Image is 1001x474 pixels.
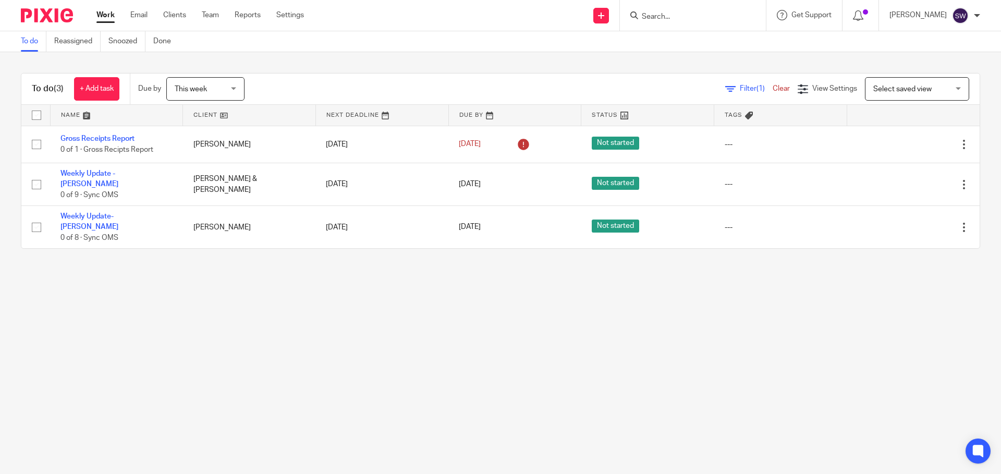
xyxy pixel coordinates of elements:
[641,13,735,22] input: Search
[60,135,135,142] a: Gross Receipts Report
[60,170,118,188] a: Weekly Update - [PERSON_NAME]
[873,86,932,93] span: Select saved view
[276,10,304,20] a: Settings
[108,31,145,52] a: Snoozed
[54,84,64,93] span: (3)
[592,220,639,233] span: Not started
[459,224,481,231] span: [DATE]
[235,10,261,20] a: Reports
[74,77,119,101] a: + Add task
[60,234,118,241] span: 0 of 8 · Sync OMS
[725,139,837,150] div: ---
[791,11,832,19] span: Get Support
[153,31,179,52] a: Done
[183,163,316,205] td: [PERSON_NAME] & [PERSON_NAME]
[889,10,947,20] p: [PERSON_NAME]
[21,31,46,52] a: To do
[32,83,64,94] h1: To do
[175,86,207,93] span: This week
[812,85,857,92] span: View Settings
[138,83,161,94] p: Due by
[459,141,481,148] span: [DATE]
[592,137,639,150] span: Not started
[21,8,73,22] img: Pixie
[60,213,118,230] a: Weekly Update- [PERSON_NAME]
[592,177,639,190] span: Not started
[725,112,742,118] span: Tags
[315,126,448,163] td: [DATE]
[54,31,101,52] a: Reassigned
[202,10,219,20] a: Team
[163,10,186,20] a: Clients
[725,179,837,189] div: ---
[96,10,115,20] a: Work
[183,126,316,163] td: [PERSON_NAME]
[725,222,837,233] div: ---
[773,85,790,92] a: Clear
[952,7,969,24] img: svg%3E
[756,85,765,92] span: (1)
[459,180,481,188] span: [DATE]
[130,10,148,20] a: Email
[315,206,448,249] td: [DATE]
[60,146,153,153] span: 0 of 1 · Gross Recipts Report
[315,163,448,205] td: [DATE]
[183,206,316,249] td: [PERSON_NAME]
[60,191,118,199] span: 0 of 9 · Sync OMS
[740,85,773,92] span: Filter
